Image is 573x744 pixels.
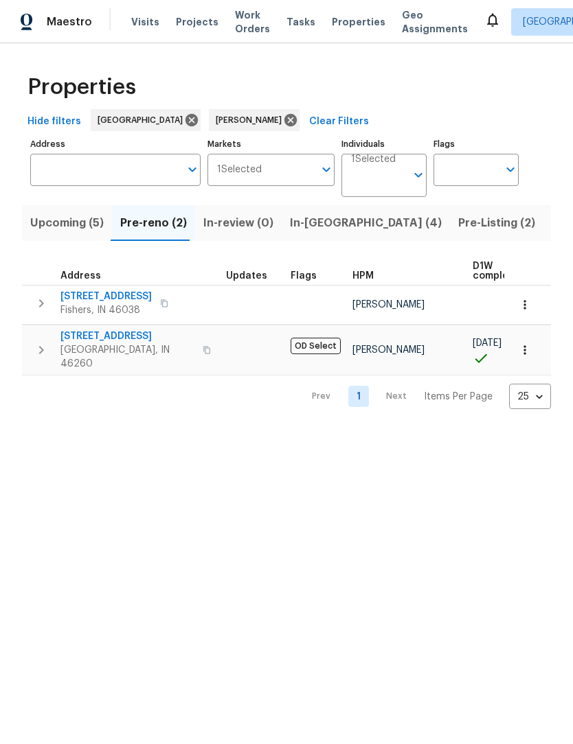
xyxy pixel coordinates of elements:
[27,80,136,94] span: Properties
[60,329,194,343] span: [STREET_ADDRESS]
[60,271,101,281] span: Address
[424,390,493,404] p: Items Per Page
[352,345,425,355] span: [PERSON_NAME]
[60,303,152,317] span: Fishers, IN 46038
[235,8,270,36] span: Work Orders
[304,109,374,135] button: Clear Filters
[203,213,273,233] span: In-review (0)
[183,160,202,179] button: Open
[402,8,468,36] span: Geo Assignments
[409,165,428,185] button: Open
[348,386,369,407] a: Goto page 1
[226,271,267,281] span: Updates
[207,140,335,148] label: Markets
[60,343,194,371] span: [GEOGRAPHIC_DATA], IN 46260
[30,140,201,148] label: Address
[509,379,551,415] div: 25
[47,15,92,29] span: Maestro
[501,160,520,179] button: Open
[131,15,159,29] span: Visits
[120,213,187,233] span: Pre-reno (2)
[60,290,152,303] span: [STREET_ADDRESS]
[317,160,336,179] button: Open
[286,17,315,27] span: Tasks
[91,109,201,131] div: [GEOGRAPHIC_DATA]
[434,140,519,148] label: Flags
[98,113,188,127] span: [GEOGRAPHIC_DATA]
[351,154,396,165] span: 1 Selected
[309,113,369,130] span: Clear Filters
[209,109,300,131] div: [PERSON_NAME]
[22,109,87,135] button: Hide filters
[352,300,425,310] span: [PERSON_NAME]
[290,213,442,233] span: In-[GEOGRAPHIC_DATA] (4)
[299,384,551,409] nav: Pagination Navigation
[27,113,81,130] span: Hide filters
[291,271,317,281] span: Flags
[291,338,341,354] span: OD Select
[216,113,287,127] span: [PERSON_NAME]
[473,261,519,281] span: D1W complete
[352,271,374,281] span: HPM
[341,140,427,148] label: Individuals
[473,338,502,348] span: [DATE]
[176,15,218,29] span: Projects
[458,213,535,233] span: Pre-Listing (2)
[30,213,104,233] span: Upcoming (5)
[332,15,385,29] span: Properties
[217,164,262,176] span: 1 Selected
